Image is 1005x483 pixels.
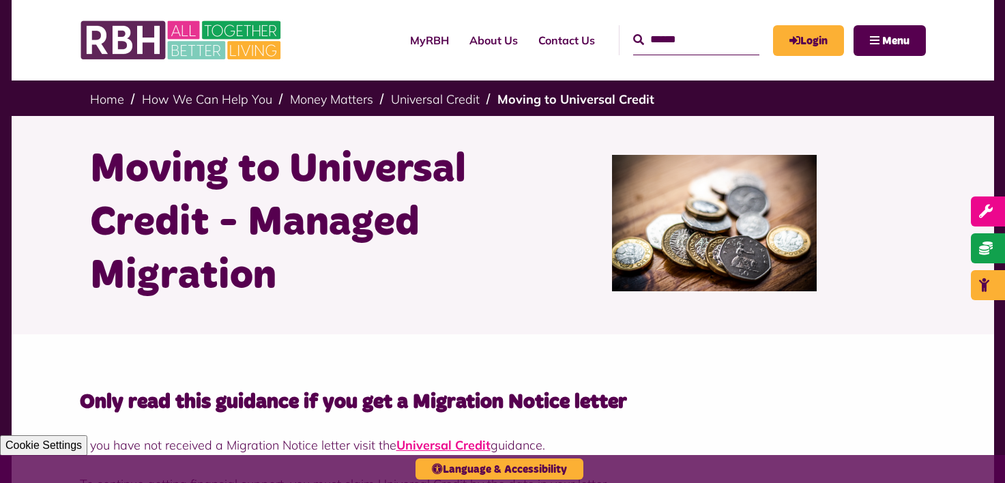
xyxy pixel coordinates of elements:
[90,91,124,107] a: Home
[391,91,480,107] a: Universal Credit
[612,155,817,291] img: Money 2
[773,25,844,56] a: MyRBH
[80,436,926,454] p: If you have not received a Migration Notice letter visit the guidance.
[882,35,909,46] span: Menu
[142,91,272,107] a: How We Can Help You
[400,22,459,59] a: MyRBH
[80,392,627,412] strong: Only read this guidance if you get a Migration Notice letter
[497,91,654,107] a: Moving to Universal Credit
[290,91,373,107] a: Money Matters
[396,437,491,453] a: Universal Credit
[90,143,493,303] h1: Moving to Universal Credit - Managed Migration
[528,22,605,59] a: Contact Us
[416,458,583,480] button: Language & Accessibility
[459,22,528,59] a: About Us
[854,25,926,56] button: Navigation
[80,14,285,67] img: RBH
